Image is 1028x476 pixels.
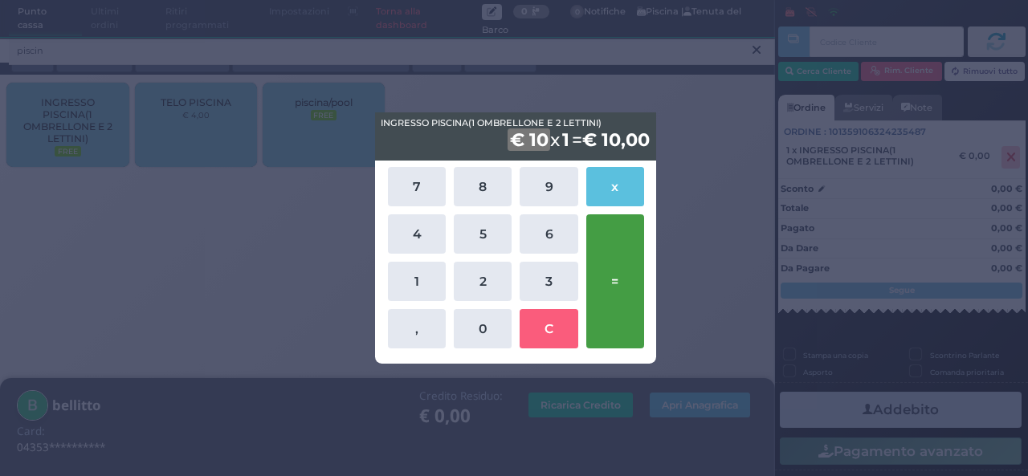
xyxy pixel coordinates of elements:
[508,128,551,151] b: € 10
[388,262,446,301] button: 1
[586,167,644,206] button: x
[454,214,512,254] button: 5
[520,262,577,301] button: 3
[388,214,446,254] button: 4
[375,112,656,161] div: x =
[454,167,512,206] button: 8
[520,167,577,206] button: 9
[560,128,572,151] b: 1
[454,309,512,348] button: 0
[586,214,644,348] button: =
[454,262,512,301] button: 2
[520,309,577,348] button: C
[388,167,446,206] button: 7
[388,309,446,348] button: ,
[582,128,650,151] b: € 10,00
[381,116,602,130] span: INGRESSO PISCINA(1 OMBRELLONE E 2 LETTINI)
[520,214,577,254] button: 6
